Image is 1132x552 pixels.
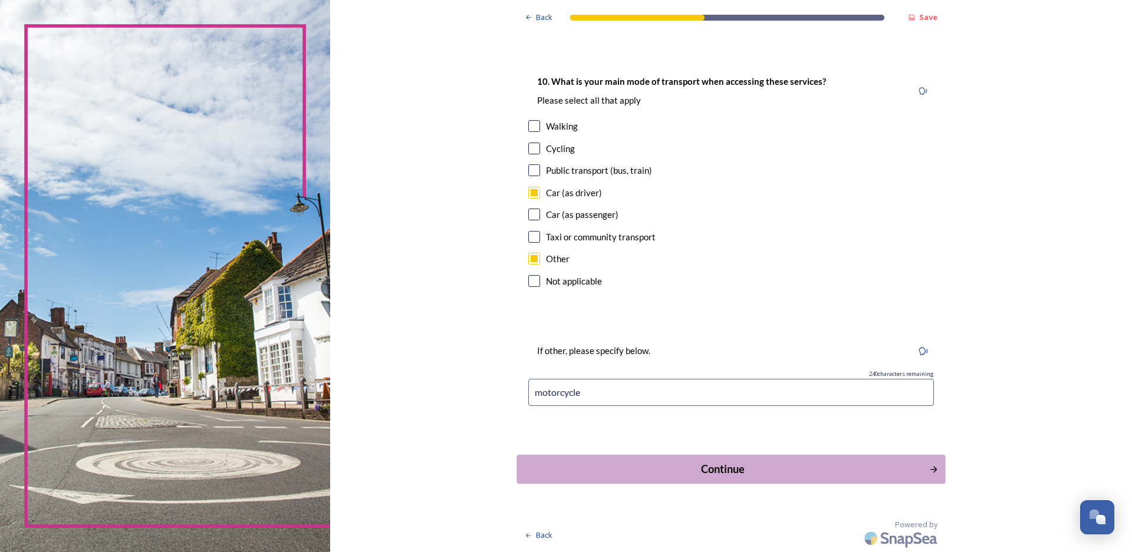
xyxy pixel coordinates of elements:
[536,530,552,541] span: Back
[919,12,937,22] strong: Save
[546,208,618,222] div: Car (as passenger)
[523,461,922,477] div: Continue
[869,370,934,378] span: 240 characters remaining
[1080,500,1114,534] button: Open Chat
[546,230,656,244] div: Taxi or community transport
[537,94,826,107] p: Please select all that apply
[516,455,945,484] button: Continue
[537,76,826,87] strong: 10. What is your main mode of transport when accessing these services?
[546,275,602,288] div: Not applicable
[546,164,652,177] div: Public transport (bus, train)
[546,252,570,266] div: Other
[895,519,937,530] span: Powered by
[546,186,602,200] div: Car (as driver)
[861,524,943,552] img: SnapSea Logo
[546,120,578,133] div: Walking
[546,142,575,156] div: Cycling
[536,12,552,23] span: Back
[537,345,650,357] p: If other, please specify below.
